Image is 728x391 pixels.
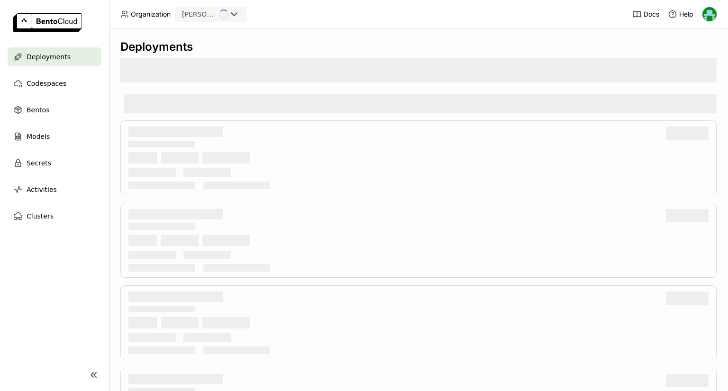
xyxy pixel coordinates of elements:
[8,154,101,173] a: Secrets
[27,157,51,169] span: Secrets
[27,184,57,195] span: Activities
[27,51,71,63] span: Deployments
[120,40,717,54] div: Deployments
[702,7,717,21] img: Emelyn Jaros
[182,9,217,19] div: [PERSON_NAME]
[668,9,693,19] div: Help
[27,104,49,116] span: Bentos
[27,131,50,142] span: Models
[218,10,219,19] input: Selected strella.
[8,180,101,199] a: Activities
[8,74,101,93] a: Codespaces
[679,10,693,18] span: Help
[13,13,82,32] img: logo
[27,78,66,89] span: Codespaces
[632,9,659,19] a: Docs
[27,210,54,222] span: Clusters
[644,10,659,18] span: Docs
[8,207,101,226] a: Clusters
[131,10,171,18] span: Organization
[8,127,101,146] a: Models
[8,100,101,119] a: Bentos
[8,47,101,66] a: Deployments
